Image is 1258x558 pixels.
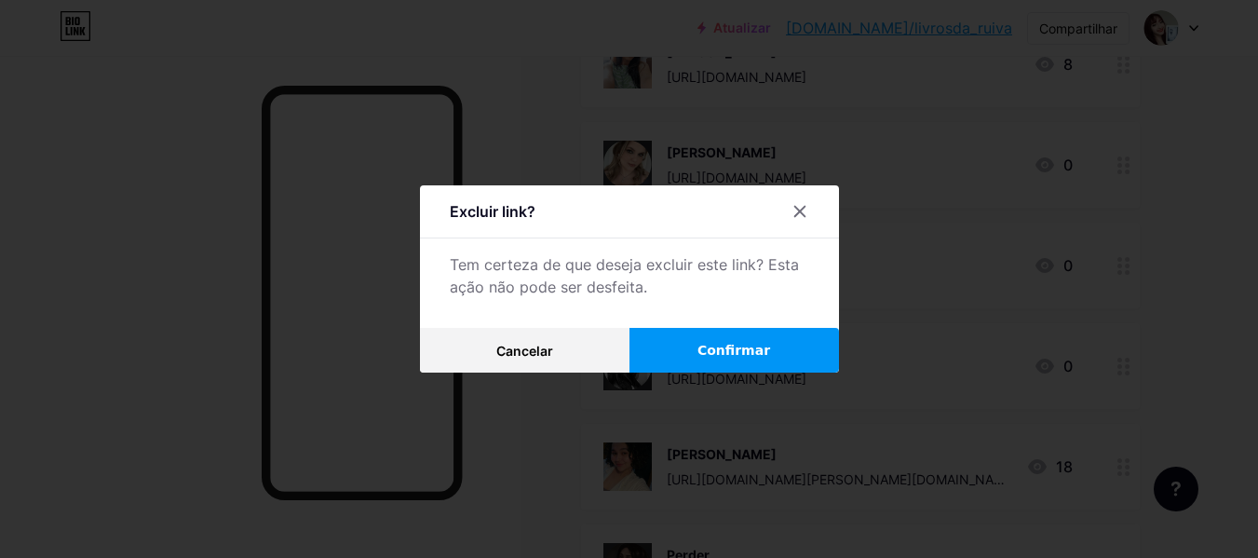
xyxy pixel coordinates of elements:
[496,343,553,359] font: Cancelar
[697,343,770,358] font: Confirmar
[450,202,535,221] font: Excluir link?
[450,255,799,296] font: Tem certeza de que deseja excluir este link? Esta ação não pode ser desfeita.
[629,328,839,373] button: Confirmar
[420,328,629,373] button: Cancelar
